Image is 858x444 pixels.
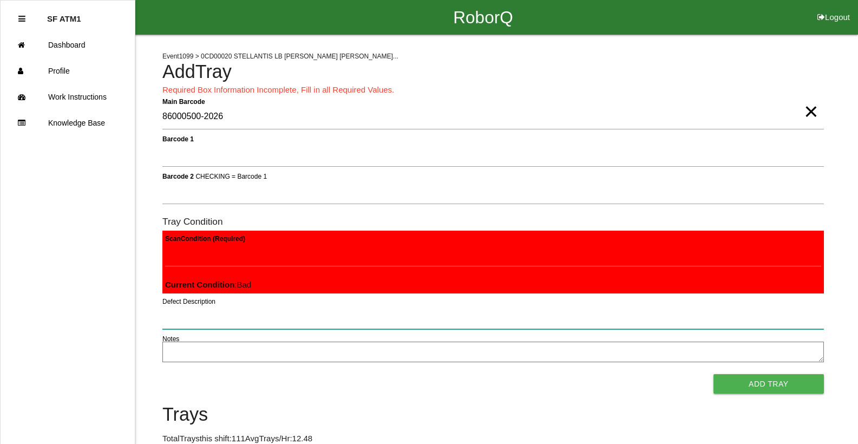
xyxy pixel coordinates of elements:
p: SF ATM1 [47,6,81,23]
span: Clear Input [804,90,818,112]
a: Knowledge Base [1,110,135,136]
h6: Tray Condition [162,217,824,227]
b: Main Barcode [162,97,205,105]
b: Scan Condition (Required) [165,234,245,242]
label: Defect Description [162,297,215,306]
span: CHECKING = Barcode 1 [195,172,267,180]
a: Dashboard [1,32,135,58]
p: Required Box Information Incomplete, Fill in all Required Values. [162,84,824,96]
a: Profile [1,58,135,84]
span: : Bad [165,280,251,289]
button: Add Tray [713,374,824,394]
b: Barcode 1 [162,135,194,142]
a: Work Instructions [1,84,135,110]
b: Barcode 2 [162,172,194,180]
span: Event 1099 > 0CD00020 STELLANTIS LB [PERSON_NAME] [PERSON_NAME]... [162,53,398,60]
h4: Trays [162,404,824,425]
h4: Add Tray [162,62,824,82]
b: Current Condition [165,280,234,289]
input: Required [162,105,824,129]
div: Close [18,6,25,32]
label: Notes [162,334,179,344]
